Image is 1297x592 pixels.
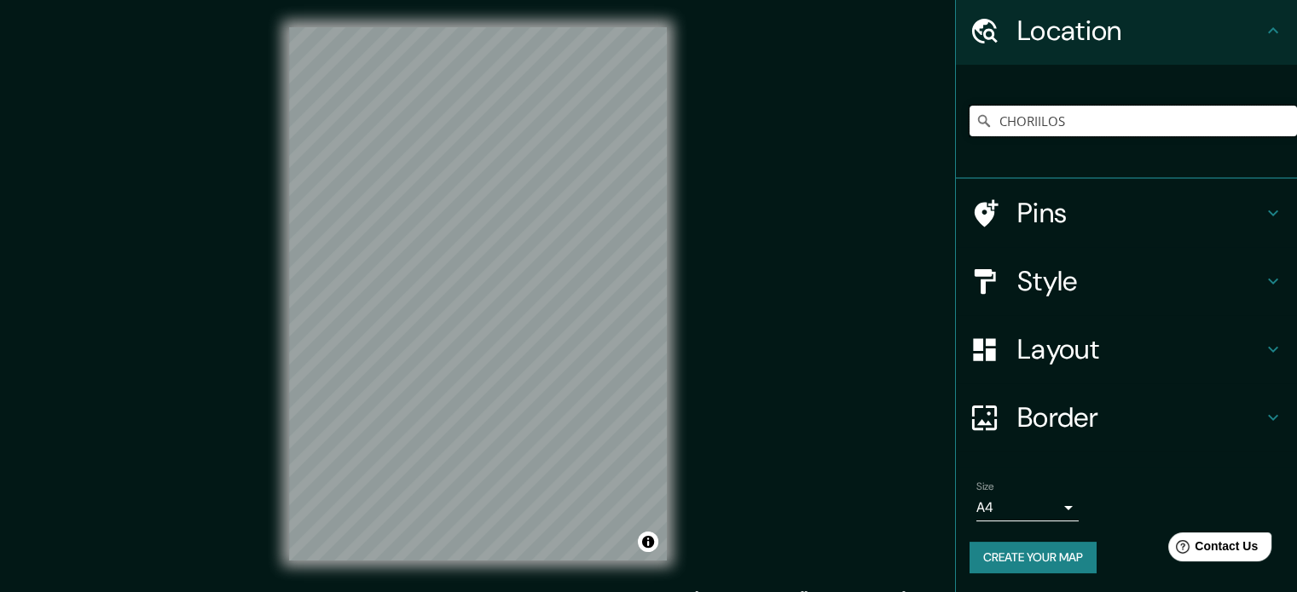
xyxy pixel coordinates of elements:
button: Create your map [970,542,1097,573]
h4: Layout [1017,332,1263,366]
div: Layout [956,315,1297,383]
iframe: Help widget launcher [1145,526,1278,573]
div: A4 [976,494,1079,521]
h4: Location [1017,14,1263,48]
input: Pick your city or area [970,106,1297,136]
div: Style [956,247,1297,315]
label: Size [976,480,994,494]
div: Pins [956,179,1297,247]
h4: Pins [1017,196,1263,230]
h4: Border [1017,400,1263,434]
button: Toggle attribution [638,532,658,552]
div: Border [956,383,1297,451]
canvas: Map [289,27,667,560]
h4: Style [1017,264,1263,298]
